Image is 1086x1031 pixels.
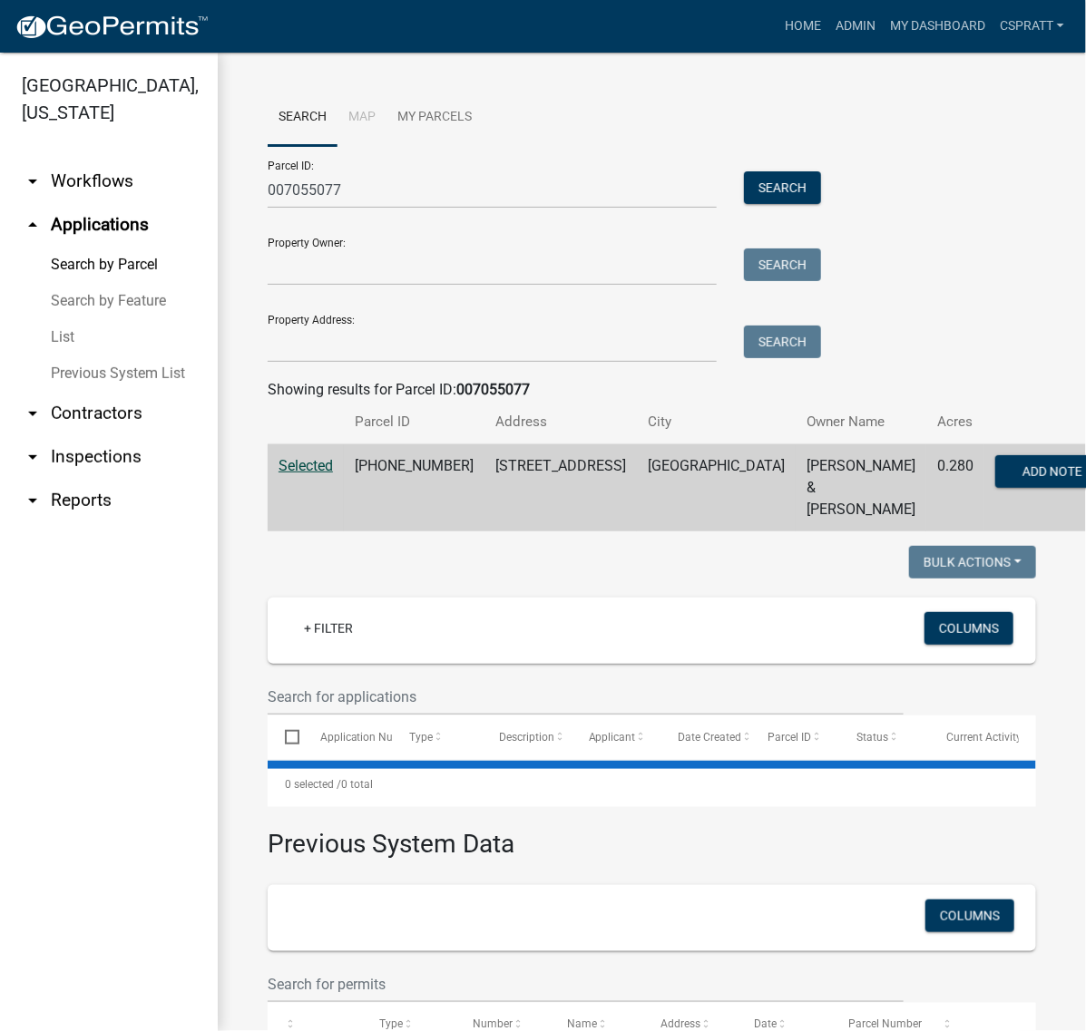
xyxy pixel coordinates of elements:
i: arrow_drop_up [22,214,44,236]
datatable-header-cell: Status [840,715,930,759]
datatable-header-cell: Type [392,715,482,759]
datatable-header-cell: Parcel ID [750,715,840,759]
th: Address [484,401,637,443]
i: arrow_drop_down [22,403,44,424]
a: Home [778,9,828,44]
a: + Filter [289,612,367,645]
div: Showing results for Parcel ID: [268,379,1036,401]
button: Columns [925,900,1014,932]
span: Type [409,731,433,744]
a: My Parcels [386,89,483,147]
datatable-header-cell: Select [268,715,302,759]
span: 0 selected / [285,778,341,791]
span: Application Number [320,731,419,744]
h3: Previous System Data [268,807,1036,863]
i: arrow_drop_down [22,170,44,192]
th: Owner Name [796,401,926,443]
span: Number [473,1017,513,1030]
datatable-header-cell: Application Number [302,715,392,759]
button: Search [744,326,821,358]
span: Date [755,1017,778,1030]
input: Search for applications [268,678,904,715]
span: Type [379,1017,403,1030]
span: Date Created [678,731,741,744]
a: My Dashboard [883,9,993,44]
span: Address [660,1017,700,1030]
i: arrow_drop_down [22,446,44,468]
a: Search [268,89,338,147]
div: 0 total [268,762,1036,807]
strong: 007055077 [456,381,530,398]
datatable-header-cell: Applicant [571,715,660,759]
td: 0.280 [926,444,984,532]
span: Parcel Number [848,1017,922,1030]
button: Bulk Actions [909,546,1036,579]
span: Name [567,1017,597,1030]
a: Admin [828,9,883,44]
button: Search [744,248,821,281]
td: [GEOGRAPHIC_DATA] [637,444,796,532]
span: Status [857,731,889,744]
a: Selected [279,457,333,474]
datatable-header-cell: Current Activity [929,715,1019,759]
button: Columns [925,612,1013,645]
button: Search [744,171,821,204]
td: [PHONE_NUMBER] [344,444,484,532]
span: Add Note [1022,464,1082,479]
span: Applicant [589,731,636,744]
span: Current Activity [946,731,1022,744]
th: Parcel ID [344,401,484,443]
a: cspratt [993,9,1071,44]
td: [STREET_ADDRESS] [484,444,637,532]
span: Description [499,731,554,744]
datatable-header-cell: Description [482,715,572,759]
datatable-header-cell: Date Created [660,715,750,759]
input: Search for permits [268,966,904,1003]
i: arrow_drop_down [22,490,44,511]
th: Acres [926,401,984,443]
th: City [637,401,796,443]
span: Parcel ID [768,731,811,744]
td: [PERSON_NAME] & [PERSON_NAME] [796,444,926,532]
